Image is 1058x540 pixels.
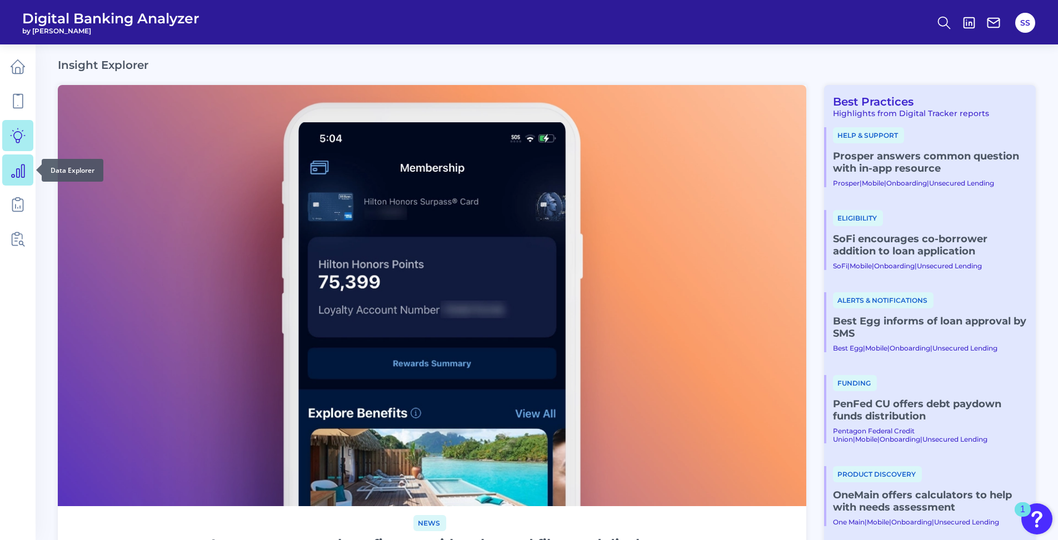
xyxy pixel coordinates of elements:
span: Digital Banking Analyzer [22,10,199,27]
a: One Main [833,518,865,526]
a: Pentagon Federal Credit Union [833,427,915,443]
a: Mobile [865,344,887,352]
a: PenFed CU offers debt paydown funds distribution [833,398,1027,422]
div: 1 [1020,509,1025,524]
span: | [865,518,867,526]
a: Alerts & Notifications [833,295,934,305]
a: Help & Support [833,130,904,140]
span: | [920,435,922,443]
a: Best Practices [824,95,914,108]
a: Product discovery [833,469,922,479]
a: Eligibility [833,213,883,223]
span: | [884,179,886,187]
a: Onboarding [874,262,915,270]
a: Mobile [867,518,889,526]
h2: Insight Explorer [58,58,148,72]
a: OneMain offers calculators to help with needs assessment [833,489,1027,513]
a: Unsecured Lending [932,344,997,352]
span: | [853,435,855,443]
span: | [847,262,850,270]
span: | [932,518,934,526]
span: | [863,344,865,352]
a: Unsecured Lending [929,179,994,187]
a: Prosper [833,179,860,187]
div: Highlights from Digital Tracker reports [824,108,1027,118]
span: | [889,518,891,526]
span: | [860,179,862,187]
span: | [930,344,932,352]
a: SoFi [833,262,847,270]
span: | [872,262,874,270]
a: Onboarding [886,179,927,187]
a: Unsecured Lending [922,435,987,443]
span: Alerts & Notifications [833,292,934,308]
a: Mobile [862,179,884,187]
span: Product discovery [833,466,922,482]
a: Best Egg [833,344,863,352]
a: Best Egg informs of loan approval by SMS [833,315,1027,339]
span: | [877,435,880,443]
div: Data Explorer [42,159,103,182]
span: Help & Support [833,127,904,143]
span: | [887,344,890,352]
span: | [915,262,917,270]
span: by [PERSON_NAME] [22,27,199,35]
a: News [413,517,446,528]
img: bannerImg [58,85,806,506]
a: Prosper answers common question with in-app resource [833,150,1027,174]
a: Funding [833,378,877,388]
a: Onboarding [880,435,920,443]
span: Eligibility [833,210,883,226]
a: Mobile [850,262,872,270]
a: Mobile [855,435,877,443]
button: SS [1015,13,1035,33]
a: Onboarding [891,518,932,526]
a: SoFi encourages co-borrower addition to loan application [833,233,1027,257]
span: | [927,179,929,187]
span: News [413,515,446,531]
a: Onboarding [890,344,930,352]
span: Funding [833,375,877,391]
button: Open Resource Center, 1 new notification [1021,503,1052,534]
a: Unsecured Lending [917,262,982,270]
a: Unsecured Lending [934,518,999,526]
